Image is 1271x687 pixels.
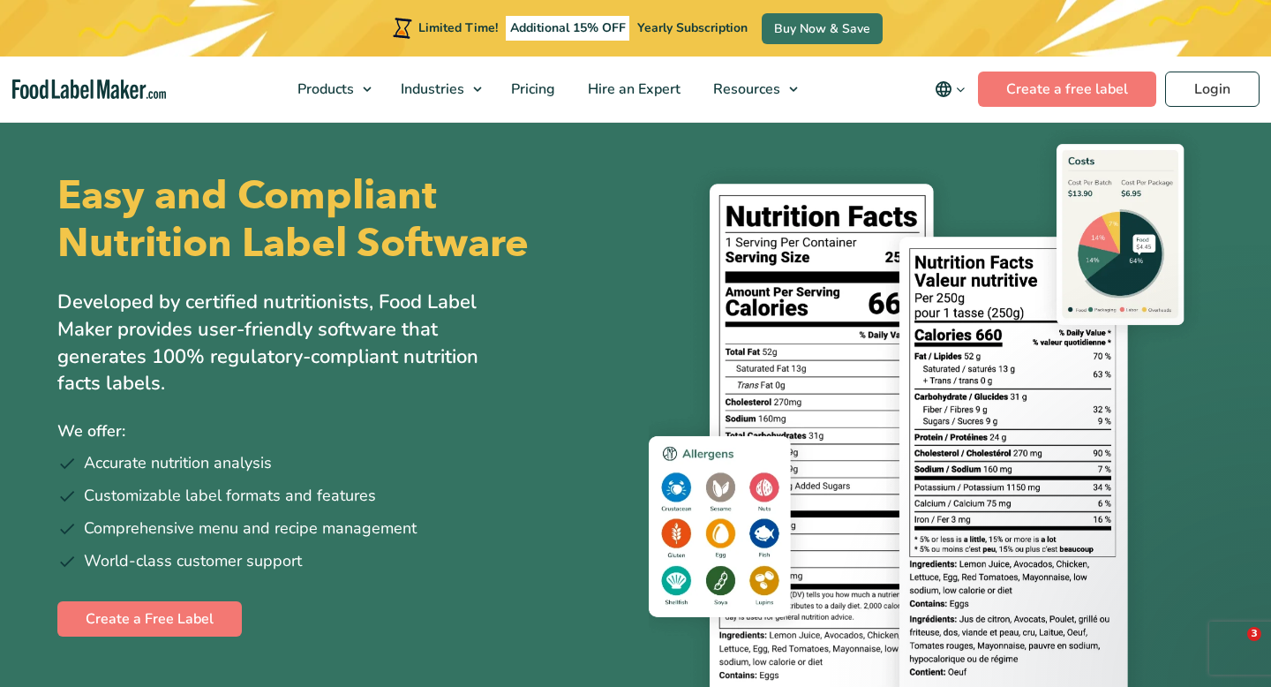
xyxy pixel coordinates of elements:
span: Customizable label formats and features [84,484,376,508]
p: Developed by certified nutritionists, Food Label Maker provides user-friendly software that gener... [57,289,516,397]
span: Yearly Subscription [637,19,748,36]
span: Additional 15% OFF [506,16,630,41]
iframe: Intercom live chat [1211,627,1253,669]
span: 3 [1247,627,1261,641]
span: Limited Time! [418,19,498,36]
a: Create a free label [978,72,1156,107]
span: Industries [395,79,466,99]
a: Industries [385,57,491,122]
span: Hire an Expert [583,79,682,99]
span: Pricing [506,79,557,99]
a: Login [1165,72,1260,107]
a: Pricing [495,57,568,122]
a: Products [282,57,380,122]
a: Buy Now & Save [762,13,883,44]
span: Comprehensive menu and recipe management [84,517,417,540]
span: Products [292,79,356,99]
span: World-class customer support [84,549,302,573]
a: Hire an Expert [572,57,693,122]
h1: Easy and Compliant Nutrition Label Software [57,172,620,268]
a: Resources [697,57,807,122]
span: Accurate nutrition analysis [84,451,272,475]
span: Resources [708,79,782,99]
p: We offer: [57,419,622,444]
a: Create a Free Label [57,601,242,637]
